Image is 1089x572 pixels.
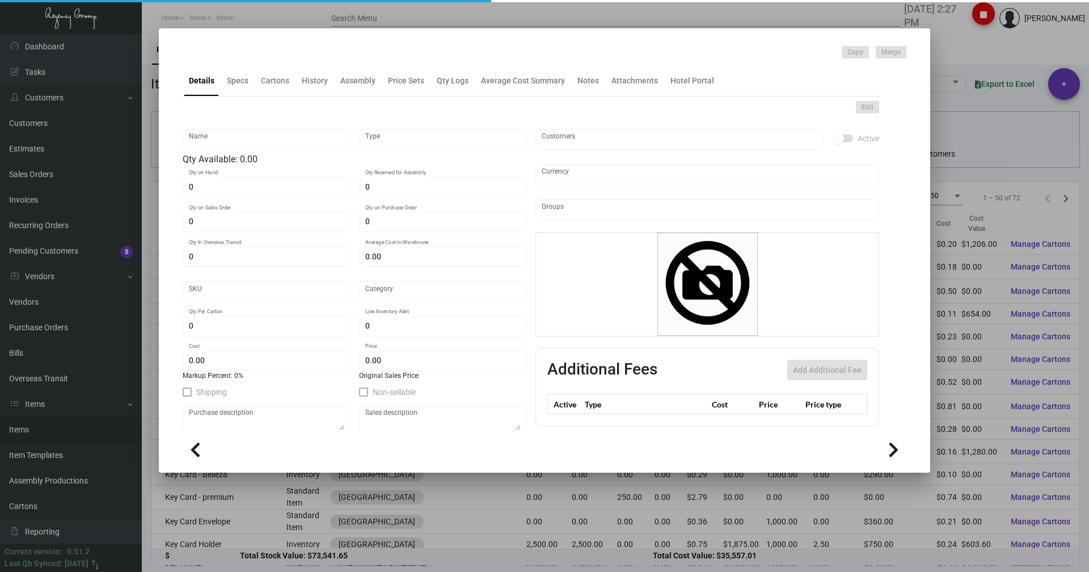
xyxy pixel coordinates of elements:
div: Current version: [5,546,62,558]
div: Notes [577,75,599,87]
span: Merge [881,48,901,57]
div: Price Sets [388,75,424,87]
div: Hotel Portal [670,75,714,87]
button: Copy [842,46,869,58]
th: Cost [709,394,755,414]
div: Qty Available: 0.00 [183,153,526,166]
input: Add new.. [542,135,818,144]
input: Add new.. [542,205,873,214]
h2: Additional Fees [547,360,657,380]
span: Non-sellable [373,385,416,399]
button: Edit [856,101,879,113]
div: Specs [227,75,248,87]
div: History [302,75,328,87]
th: Active [548,394,583,414]
div: Attachments [611,75,658,87]
span: Shipping [196,385,227,399]
div: Qty Logs [437,75,468,87]
th: Price type [803,394,854,414]
div: Details [189,75,214,87]
div: Assembly [340,75,375,87]
span: Add Additional Fee [793,365,862,375]
th: Price [756,394,803,414]
div: Cartons [261,75,289,87]
th: Type [582,394,709,414]
div: Average Cost Summary [481,75,565,87]
div: Last Qb Synced: [DATE] [5,558,88,570]
button: Add Additional Fee [787,360,867,380]
span: Active [858,132,879,145]
button: Merge [876,46,906,58]
span: Copy [847,48,863,57]
div: 0.51.2 [67,546,90,558]
span: Edit [862,103,873,112]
